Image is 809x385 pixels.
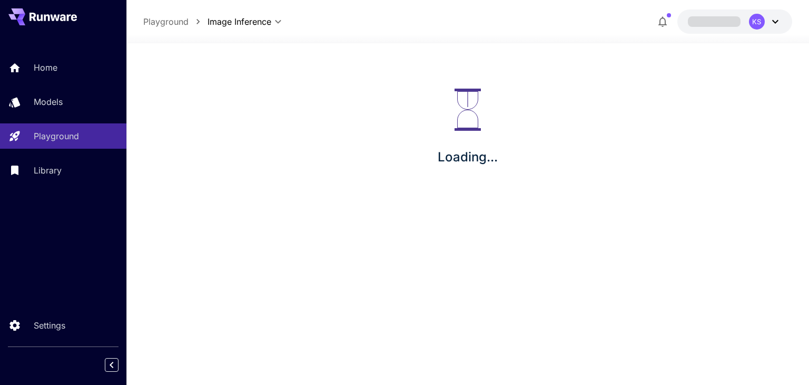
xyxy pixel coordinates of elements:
[34,164,62,177] p: Library
[113,355,126,374] div: Collapse sidebar
[34,95,63,108] p: Models
[677,9,792,34] button: KS
[143,15,208,28] nav: breadcrumb
[105,358,119,372] button: Collapse sidebar
[438,148,498,167] p: Loading...
[749,14,765,30] div: KS
[34,61,57,74] p: Home
[143,15,189,28] a: Playground
[34,319,65,332] p: Settings
[208,15,271,28] span: Image Inference
[34,130,79,142] p: Playground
